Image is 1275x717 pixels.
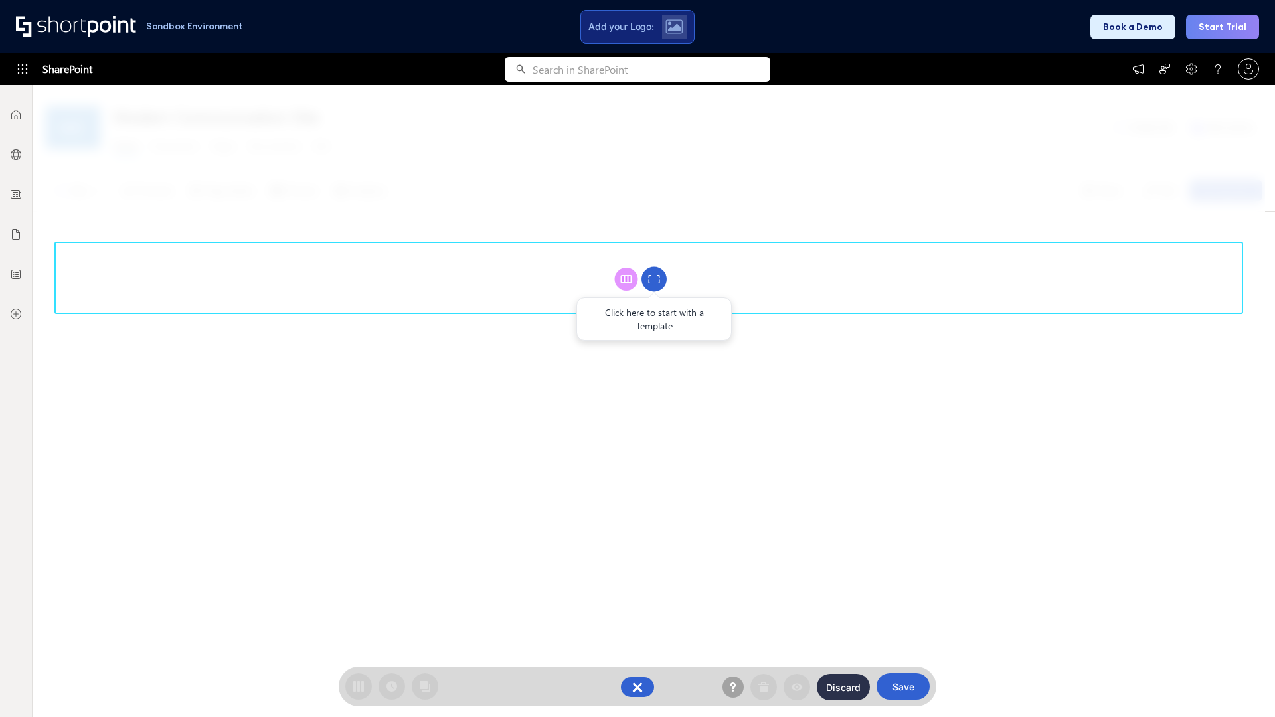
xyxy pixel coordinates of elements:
[1209,653,1275,717] iframe: Chat Widget
[817,674,870,700] button: Discard
[588,21,653,33] span: Add your Logo:
[877,673,930,700] button: Save
[1090,15,1175,39] button: Book a Demo
[42,53,92,85] span: SharePoint
[665,19,683,34] img: Upload logo
[1186,15,1259,39] button: Start Trial
[146,23,243,30] h1: Sandbox Environment
[533,57,770,82] input: Search in SharePoint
